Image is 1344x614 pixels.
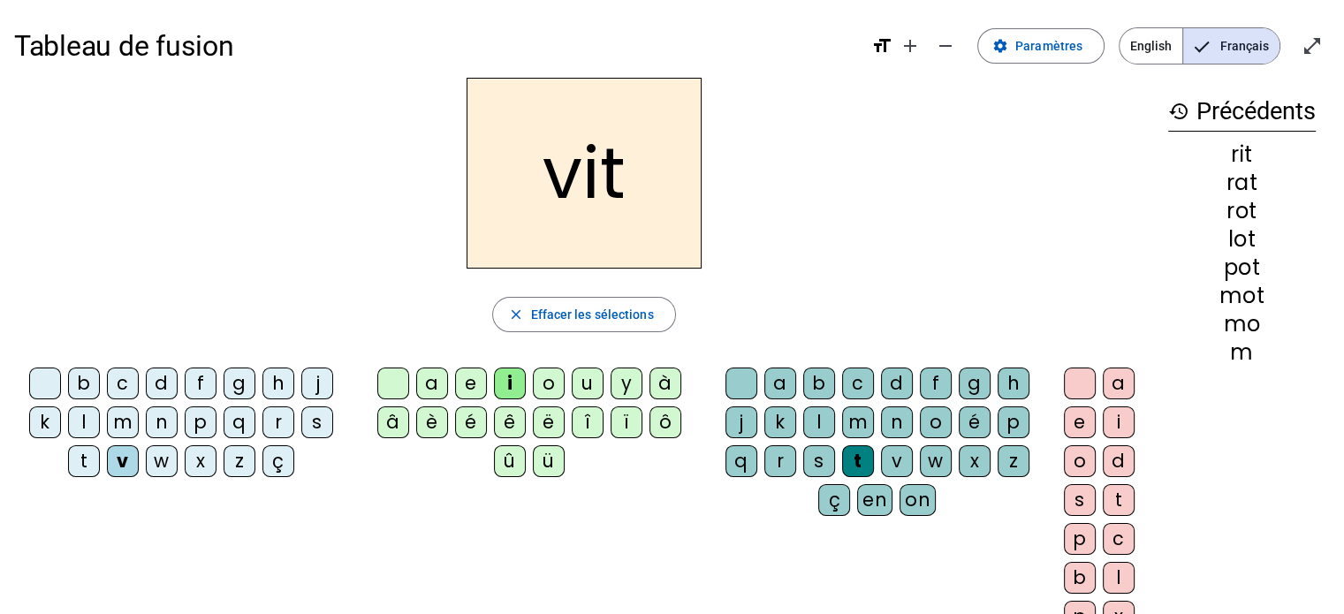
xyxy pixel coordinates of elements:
[1064,523,1096,555] div: p
[818,484,850,516] div: ç
[1064,406,1096,438] div: e
[1103,368,1135,399] div: a
[1302,35,1323,57] mat-icon: open_in_full
[900,35,921,57] mat-icon: add
[764,445,796,477] div: r
[1064,445,1096,477] div: o
[185,406,216,438] div: p
[68,368,100,399] div: b
[881,406,913,438] div: n
[1103,484,1135,516] div: t
[68,406,100,438] div: l
[920,445,952,477] div: w
[1168,257,1316,278] div: pot
[1183,28,1279,64] span: Français
[146,368,178,399] div: d
[649,406,681,438] div: ô
[920,406,952,438] div: o
[842,368,874,399] div: c
[1064,484,1096,516] div: s
[920,368,952,399] div: f
[1103,445,1135,477] div: d
[1168,101,1189,122] mat-icon: history
[530,304,653,325] span: Effacer les sélections
[1295,28,1330,64] button: Entrer en plein écran
[68,445,100,477] div: t
[842,406,874,438] div: m
[649,368,681,399] div: à
[1064,562,1096,594] div: b
[998,368,1029,399] div: h
[959,368,991,399] div: g
[29,406,61,438] div: k
[185,445,216,477] div: x
[803,406,835,438] div: l
[262,406,294,438] div: r
[998,445,1029,477] div: z
[14,18,857,74] h1: Tableau de fusion
[1168,342,1316,363] div: m
[455,406,487,438] div: é
[416,368,448,399] div: a
[455,368,487,399] div: e
[377,406,409,438] div: â
[928,28,963,64] button: Diminuer la taille de la police
[107,406,139,438] div: m
[611,368,642,399] div: y
[262,368,294,399] div: h
[107,445,139,477] div: v
[803,368,835,399] div: b
[881,368,913,399] div: d
[494,368,526,399] div: i
[1103,406,1135,438] div: i
[416,406,448,438] div: è
[900,484,936,516] div: on
[224,445,255,477] div: z
[507,307,523,322] mat-icon: close
[533,445,565,477] div: ü
[1168,92,1316,132] h3: Précédents
[492,297,675,332] button: Effacer les sélections
[998,406,1029,438] div: p
[725,406,757,438] div: j
[1168,314,1316,335] div: mo
[1103,523,1135,555] div: c
[857,484,892,516] div: en
[977,28,1105,64] button: Paramètres
[301,406,333,438] div: s
[611,406,642,438] div: ï
[146,406,178,438] div: n
[892,28,928,64] button: Augmenter la taille de la police
[1120,28,1182,64] span: English
[959,406,991,438] div: é
[1168,201,1316,222] div: rot
[1168,172,1316,193] div: rat
[146,445,178,477] div: w
[992,38,1008,54] mat-icon: settings
[881,445,913,477] div: v
[842,445,874,477] div: t
[301,368,333,399] div: j
[494,445,526,477] div: û
[262,445,294,477] div: ç
[1103,562,1135,594] div: l
[1168,285,1316,307] div: mot
[572,368,604,399] div: u
[1119,27,1280,64] mat-button-toggle-group: Language selection
[871,35,892,57] mat-icon: format_size
[533,368,565,399] div: o
[494,406,526,438] div: ê
[935,35,956,57] mat-icon: remove
[725,445,757,477] div: q
[803,445,835,477] div: s
[107,368,139,399] div: c
[224,368,255,399] div: g
[1168,229,1316,250] div: lot
[224,406,255,438] div: q
[1015,35,1082,57] span: Paramètres
[1168,144,1316,165] div: rit
[572,406,604,438] div: î
[764,368,796,399] div: a
[533,406,565,438] div: ë
[959,445,991,477] div: x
